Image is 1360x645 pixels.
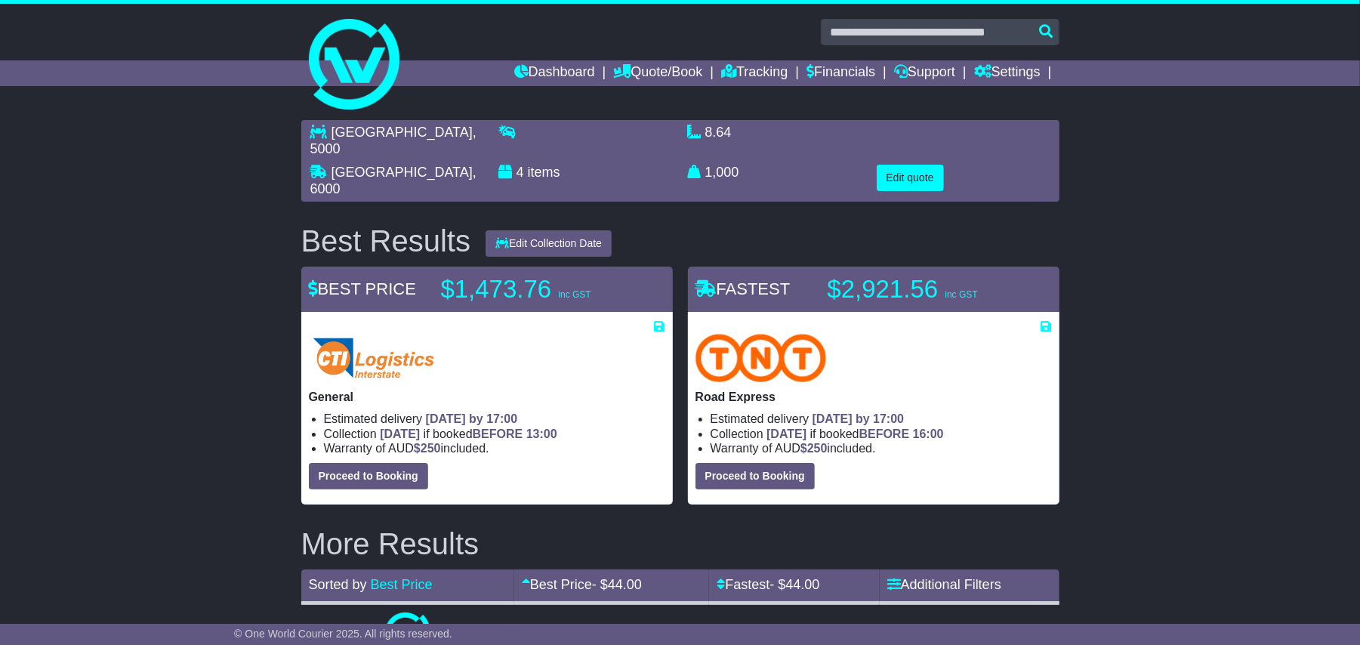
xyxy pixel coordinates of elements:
[807,442,828,455] span: 250
[695,334,827,382] img: TNT Domestic: Road Express
[695,279,791,298] span: FASTEST
[974,60,1041,86] a: Settings
[887,577,1001,592] a: Additional Filters
[514,60,595,86] a: Dashboard
[705,125,732,140] span: 8.64
[528,165,560,180] span: items
[785,577,819,592] span: 44.00
[800,442,828,455] span: $
[721,60,788,86] a: Tracking
[608,577,642,592] span: 44.00
[324,427,665,441] li: Collection
[766,427,943,440] span: if booked
[711,412,1052,426] li: Estimated delivery
[309,390,665,404] p: General
[332,165,473,180] span: [GEOGRAPHIC_DATA]
[310,125,476,156] span: , 5000
[301,527,1059,560] h2: More Results
[294,224,479,258] div: Best Results
[309,463,428,489] button: Proceed to Booking
[717,577,819,592] a: Fastest- $44.00
[309,279,416,298] span: BEST PRICE
[371,577,433,592] a: Best Price
[324,441,665,455] li: Warranty of AUD included.
[828,274,1016,304] p: $2,921.56
[324,412,665,426] li: Estimated delivery
[769,577,819,592] span: - $
[945,289,977,300] span: inc GST
[766,427,806,440] span: [DATE]
[526,427,557,440] span: 13:00
[813,412,905,425] span: [DATE] by 17:00
[473,427,523,440] span: BEFORE
[421,442,441,455] span: 250
[695,463,815,489] button: Proceed to Booking
[380,427,420,440] span: [DATE]
[380,427,557,440] span: if booked
[441,274,630,304] p: $1,473.76
[711,441,1052,455] li: Warranty of AUD included.
[711,427,1052,441] li: Collection
[414,442,441,455] span: $
[332,125,473,140] span: [GEOGRAPHIC_DATA]
[695,390,1052,404] p: Road Express
[806,60,875,86] a: Financials
[522,577,642,592] a: Best Price- $44.00
[705,165,739,180] span: 1,000
[486,230,612,257] button: Edit Collection Date
[234,628,452,640] span: © One World Courier 2025. All rights reserved.
[517,165,524,180] span: 4
[426,412,518,425] span: [DATE] by 17:00
[859,427,910,440] span: BEFORE
[913,427,944,440] span: 16:00
[558,289,591,300] span: inc GST
[309,577,367,592] span: Sorted by
[613,60,702,86] a: Quote/Book
[309,334,439,382] img: CTI Logistics - Interstate: General
[877,165,944,191] button: Edit quote
[894,60,955,86] a: Support
[592,577,642,592] span: - $
[310,165,476,196] span: , 6000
